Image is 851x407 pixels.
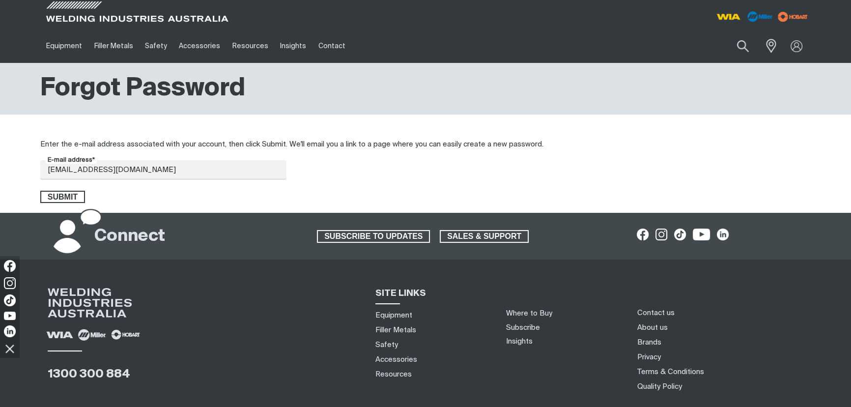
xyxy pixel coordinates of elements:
[139,29,173,63] a: Safety
[375,340,398,350] a: Safety
[4,312,16,320] img: YouTube
[317,230,430,243] a: SUBSCRIBE TO UPDATES
[637,367,704,377] a: Terms & Conditions
[375,310,412,320] a: Equipment
[714,34,760,58] input: Product name or item number...
[48,368,130,380] a: 1300 300 884
[506,310,552,317] a: Where to Buy
[637,337,661,348] a: Brands
[375,354,417,365] a: Accessories
[375,289,426,298] span: SITE LINKS
[274,29,312,63] a: Insights
[637,322,668,333] a: About us
[94,226,165,247] h2: Connect
[40,29,88,63] a: Equipment
[88,29,139,63] a: Filler Metals
[312,29,351,63] a: Contact
[440,230,529,243] a: SALES & SUPPORT
[637,308,675,318] a: Contact us
[227,29,274,63] a: Resources
[637,352,661,362] a: Privacy
[40,139,811,150] div: Enter the e-mail address associated with your account, then click Submit. We'll email you a link ...
[4,277,16,289] img: Instagram
[4,325,16,337] img: LinkedIn
[375,369,412,379] a: Resources
[726,34,760,58] button: Search products
[40,29,618,63] nav: Main
[40,73,245,105] h1: Forgot Password
[318,230,429,243] span: SUBSCRIBE TO UPDATES
[4,260,16,272] img: Facebook
[40,191,85,203] button: Submit forgot password request
[506,324,540,331] a: Subscribe
[637,381,682,392] a: Quality Policy
[506,338,533,345] a: Insights
[375,325,416,335] a: Filler Metals
[4,294,16,306] img: TikTok
[1,340,18,357] img: hide socials
[633,305,822,394] nav: Footer
[41,191,84,203] span: Submit
[371,308,494,381] nav: Sitemap
[173,29,226,63] a: Accessories
[441,230,528,243] span: SALES & SUPPORT
[775,9,811,24] img: miller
